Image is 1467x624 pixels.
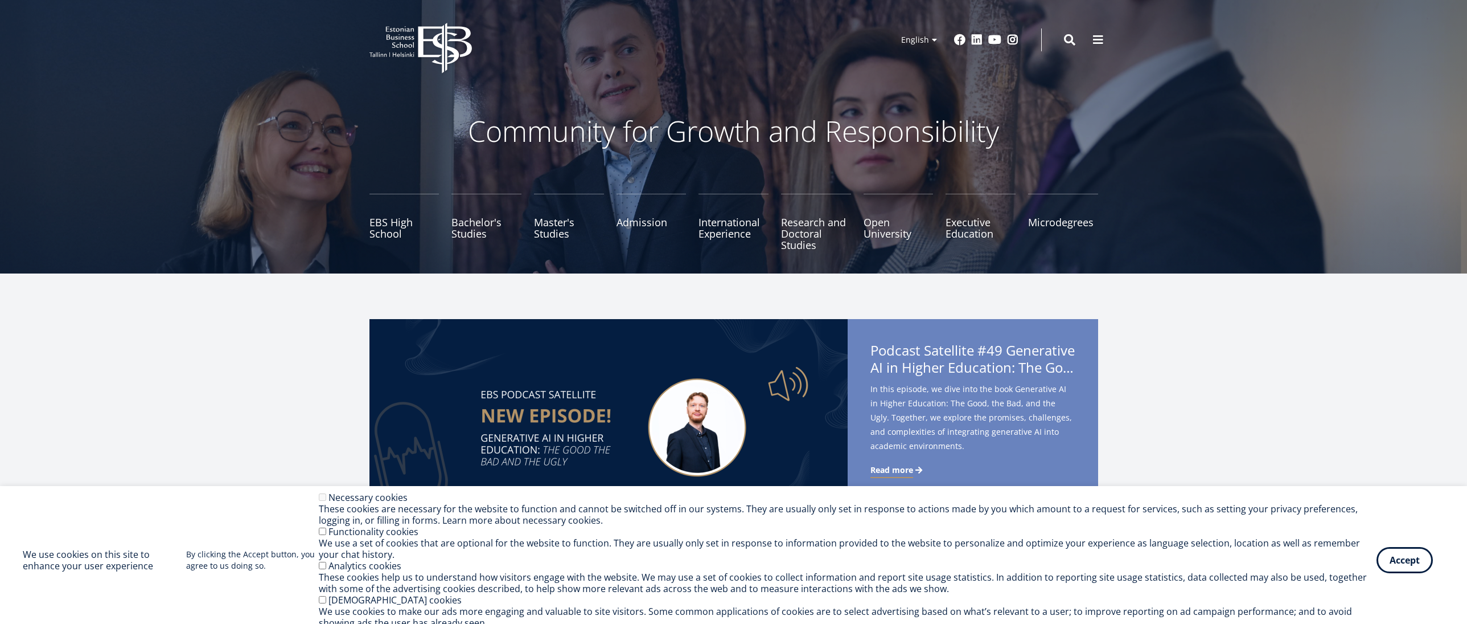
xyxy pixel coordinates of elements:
div: These cookies help us to understand how visitors engage with the website. We may use a set of coo... [319,572,1376,594]
p: By clicking the Accept button, you agree to us doing so. [186,549,319,572]
span: Podcast Satellite #49 Generative [870,342,1075,380]
label: Functionality cookies [328,525,418,538]
a: Instagram [1007,34,1018,46]
a: Linkedin [971,34,983,46]
a: International Experience [698,194,769,251]
a: EBS High School [369,194,439,251]
span: AI in Higher Education: The Good, the Bad, and the Ugly [870,359,1075,376]
a: Read more [870,464,924,476]
h2: We use cookies on this site to enhance your user experience [23,549,186,572]
span: Read more [870,464,913,476]
a: Research and Doctoral Studies [781,194,851,251]
span: In this episode, we dive into the book Generative AI in Higher Education: The Good, the Bad, and ... [870,382,1075,453]
a: Bachelor's Studies [451,194,521,251]
a: Facebook [954,34,965,46]
a: Microdegrees [1028,194,1098,251]
label: Necessary cookies [328,491,408,504]
label: Analytics cookies [328,560,401,572]
a: Master's Studies [534,194,604,251]
img: Satellite #49 [369,319,848,536]
label: [DEMOGRAPHIC_DATA] cookies [328,594,462,606]
a: Open University [864,194,934,251]
p: Community for Growth and Responsibility [432,114,1035,148]
a: Executive Education [946,194,1016,251]
div: We use a set of cookies that are optional for the website to function. They are usually only set ... [319,537,1376,560]
button: Accept [1376,547,1433,573]
a: Admission [617,194,687,251]
div: These cookies are necessary for the website to function and cannot be switched off in our systems... [319,503,1376,526]
a: Youtube [988,34,1001,46]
